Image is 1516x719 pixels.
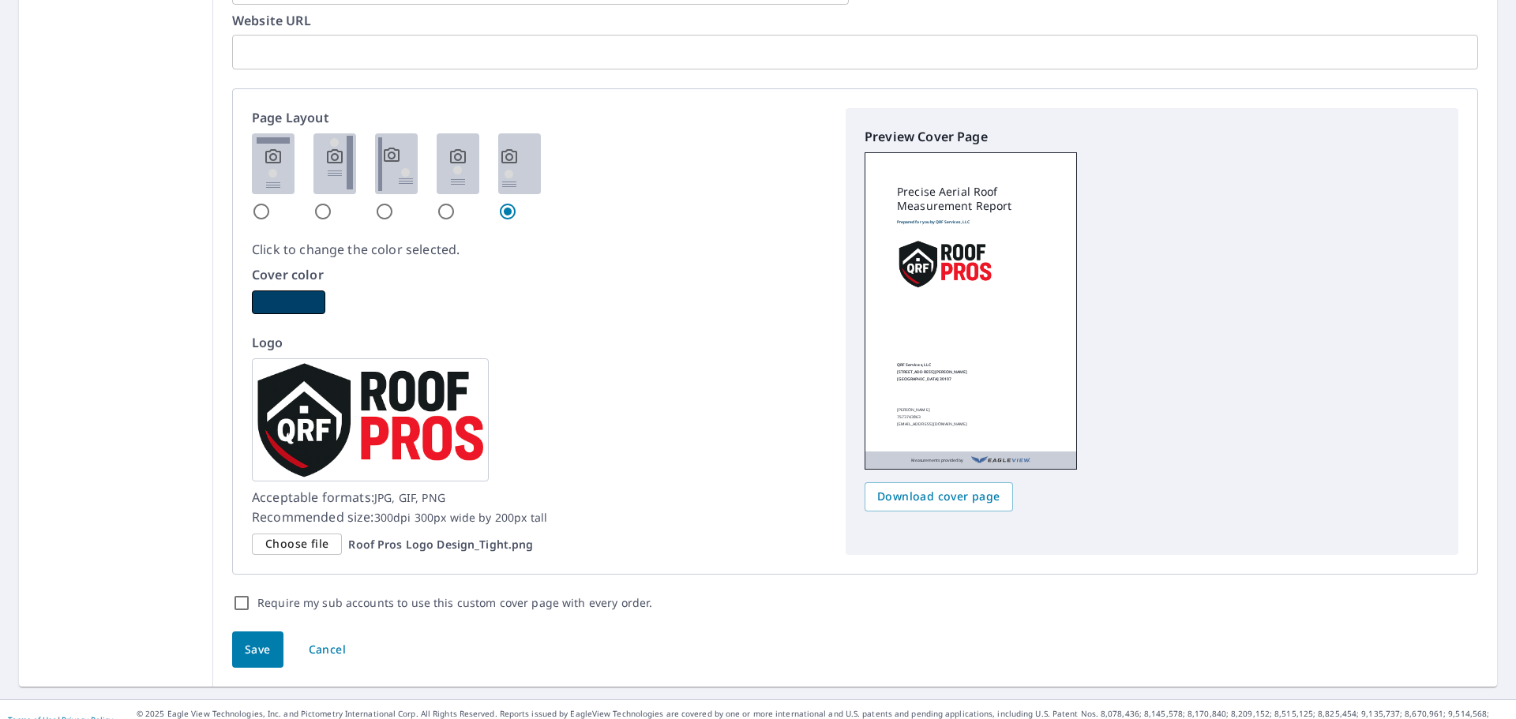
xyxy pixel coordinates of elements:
span: 300dpi 300px wide by 200px tall [374,510,548,525]
img: 2 [313,133,356,194]
div: Choose file [252,534,342,555]
span: Save [245,640,271,660]
p: Acceptable formats: Recommended size: [252,488,827,527]
p: QRF Services, LLC [897,361,931,369]
button: Download cover page [865,482,1013,511]
p: Measurements provided by [911,453,963,467]
p: Logo [252,333,827,352]
p: [PERSON_NAME] [897,406,930,414]
p: Preview Cover Page [865,127,1439,146]
button: Cancel [295,631,359,668]
span: Download cover page [877,487,1000,507]
img: logo [897,239,993,289]
span: JPG, GIF, PNG [374,490,445,505]
img: 4 [437,133,479,194]
p: Prepared for you by QRF Services, LLC [897,218,1076,227]
img: 3 [375,133,418,194]
label: Require my sub accounts to use this custom cover page with every order. [257,594,652,612]
img: EV Logo [971,453,1030,467]
p: [STREET_ADDRESS][PERSON_NAME] [897,369,967,376]
span: Cancel [309,640,346,660]
p: Roof Pros Logo Design_Tight.png [348,537,533,552]
p: Click to change the color selected. [252,240,827,259]
p: Cover color [252,265,827,284]
img: logo [252,358,489,481]
img: 5 [498,133,541,194]
span: Choose file [265,534,328,554]
p: [GEOGRAPHIC_DATA] 30107 [897,376,951,383]
p: Page Layout [252,108,827,127]
label: Website URL [232,14,1478,27]
p: [EMAIL_ADDRESS][DOMAIN_NAME] [897,421,967,428]
img: 1 [252,133,295,194]
button: Save [232,631,283,668]
p: 7573743863 [897,414,921,421]
p: Precise Aerial Roof Measurement Report [897,185,1045,213]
